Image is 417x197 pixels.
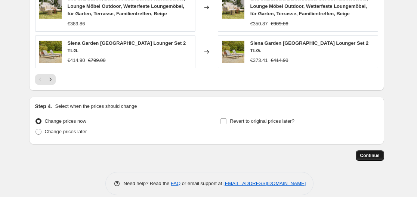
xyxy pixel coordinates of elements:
a: [EMAIL_ADDRESS][DOMAIN_NAME] [223,181,306,186]
h2: Step 4. [35,103,52,110]
span: Revert to original prices later? [230,118,294,124]
a: FAQ [171,181,180,186]
div: €414.90 [68,57,85,64]
strike: €414.90 [271,57,288,64]
span: Change prices now [45,118,86,124]
div: €350.87 [250,20,268,28]
p: Select when the prices should change [55,103,137,110]
button: Continue [356,150,384,161]
span: or email support at [180,181,223,186]
span: Change prices later [45,129,87,134]
img: A1lxwBYfLGL_bb662a46-d4af-4d95-8cf2-567cabeac4eb_80x.jpg [222,41,244,63]
strike: €799.00 [88,57,106,64]
img: A1lxwBYfLGL_bb662a46-d4af-4d95-8cf2-567cabeac4eb_80x.jpg [39,41,62,63]
span: Siena Garden [GEOGRAPHIC_DATA] Lounger Set 2 TLG. [68,40,186,53]
div: €373.41 [250,57,268,64]
span: Siena Garden [GEOGRAPHIC_DATA] Lounger Set 2 TLG. [250,40,369,53]
span: Continue [360,153,380,159]
span: Need help? Read the [124,181,171,186]
strike: €389.86 [271,20,288,28]
button: Next [45,74,56,85]
nav: Pagination [35,74,56,85]
div: €389.86 [68,20,85,28]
